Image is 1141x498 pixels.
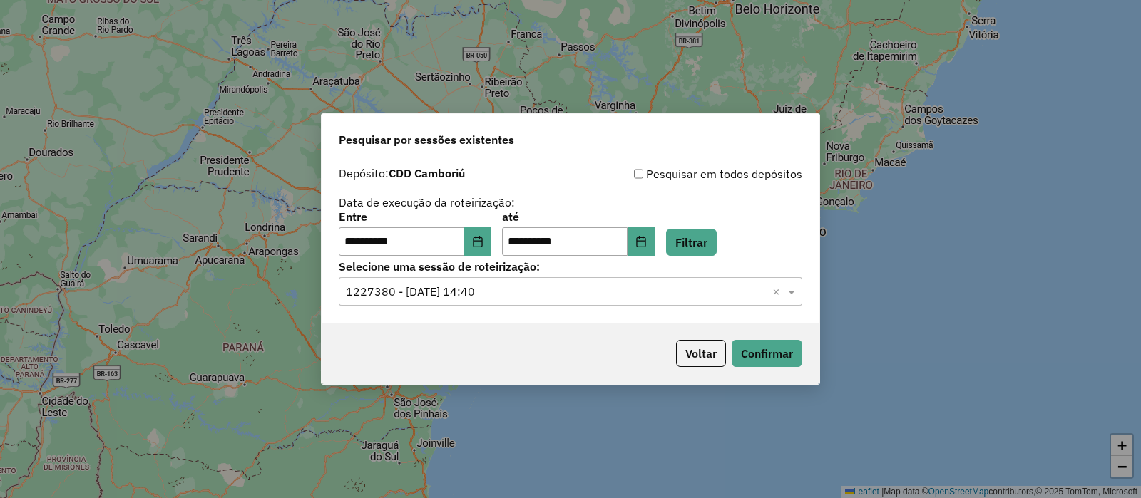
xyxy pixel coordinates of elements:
label: Depósito: [339,165,465,182]
label: até [502,208,654,225]
label: Entre [339,208,491,225]
label: Selecione uma sessão de roteirização: [339,258,802,275]
strong: CDD Camboriú [389,166,465,180]
div: Pesquisar em todos depósitos [570,165,802,182]
label: Data de execução da roteirização: [339,194,515,211]
span: Pesquisar por sessões existentes [339,131,514,148]
button: Choose Date [464,227,491,256]
button: Voltar [676,340,726,367]
button: Confirmar [732,340,802,367]
span: Clear all [772,283,784,300]
button: Choose Date [628,227,655,256]
button: Filtrar [666,229,717,256]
